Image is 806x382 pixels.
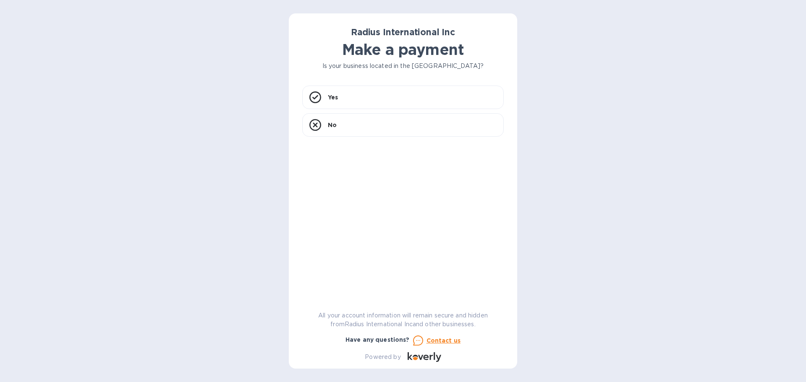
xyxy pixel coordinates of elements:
b: Radius International Inc [351,27,455,37]
b: Have any questions? [345,336,410,343]
p: Is your business located in the [GEOGRAPHIC_DATA]? [302,62,504,70]
p: Powered by [365,353,400,361]
u: Contact us [427,337,461,344]
h1: Make a payment [302,41,504,58]
p: No [328,121,337,129]
p: All your account information will remain secure and hidden from Radius International Inc and othe... [302,311,504,329]
p: Yes [328,93,338,101]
